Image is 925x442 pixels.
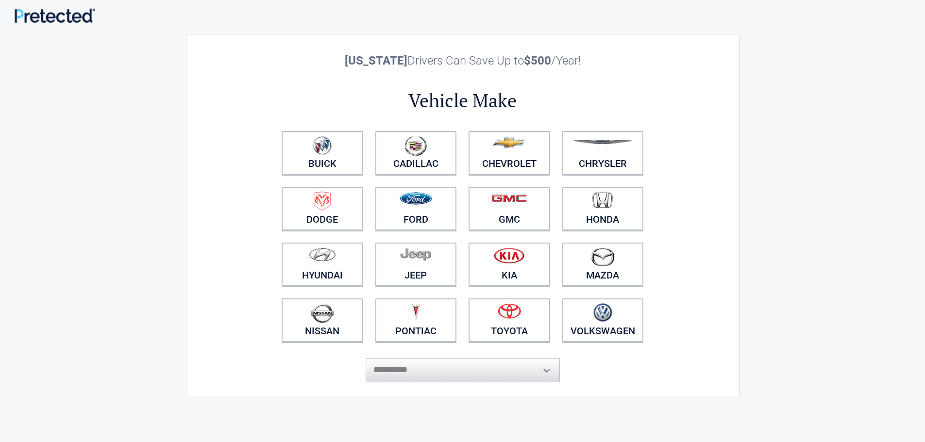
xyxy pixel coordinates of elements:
[400,247,431,261] img: jeep
[562,243,644,286] a: Mazda
[592,192,613,209] img: honda
[562,187,644,230] a: Honda
[375,298,457,342] a: Pontiac
[400,192,432,205] img: ford
[15,8,95,23] img: Main Logo
[469,243,550,286] a: Kia
[593,303,612,322] img: volkswagen
[469,187,550,230] a: GMC
[590,247,615,266] img: mazda
[562,131,644,175] a: Chrysler
[375,131,457,175] a: Cadillac
[494,247,524,263] img: kia
[498,303,521,319] img: toyota
[524,54,551,67] b: $500
[493,137,525,148] img: chevrolet
[311,303,334,323] img: nissan
[491,194,527,202] img: gmc
[411,303,420,322] img: pontiac
[469,298,550,342] a: Toyota
[404,136,427,156] img: cadillac
[282,187,363,230] a: Dodge
[276,88,650,113] h2: Vehicle Make
[562,298,644,342] a: Volkswagen
[313,136,332,155] img: buick
[309,247,336,262] img: hyundai
[282,243,363,286] a: Hyundai
[375,187,457,230] a: Ford
[375,243,457,286] a: Jeep
[276,54,650,67] h2: Drivers Can Save Up to /Year
[282,131,363,175] a: Buick
[573,140,632,145] img: chrysler
[282,298,363,342] a: Nissan
[345,54,407,67] b: [US_STATE]
[469,131,550,175] a: Chevrolet
[314,192,331,211] img: dodge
